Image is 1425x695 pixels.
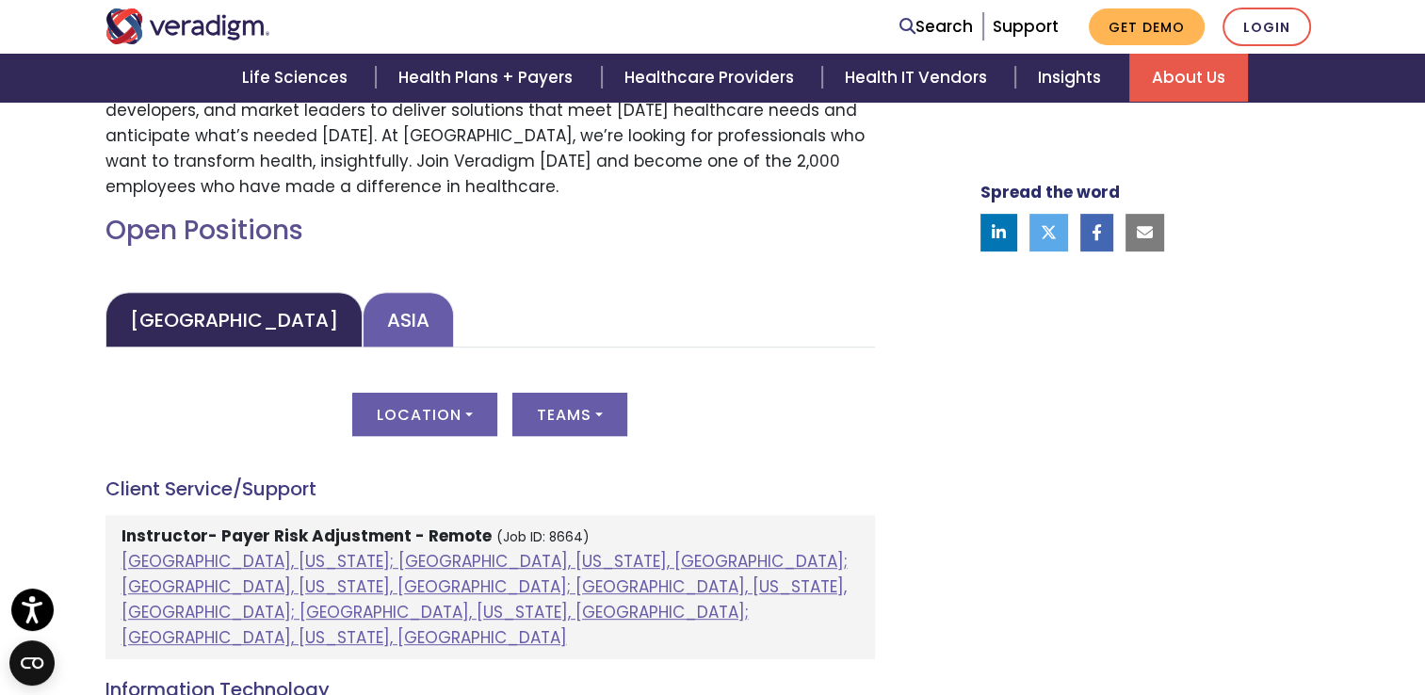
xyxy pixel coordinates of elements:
a: Insights [1015,54,1129,102]
button: Location [352,393,497,436]
button: Teams [512,393,627,436]
h4: Client Service/Support [105,477,875,500]
a: [GEOGRAPHIC_DATA], [US_STATE]; [GEOGRAPHIC_DATA], [US_STATE], [GEOGRAPHIC_DATA]; [GEOGRAPHIC_DATA... [121,550,848,650]
strong: Spread the word [980,181,1120,203]
a: Healthcare Providers [602,54,822,102]
a: Get Demo [1089,8,1205,45]
p: Join a passionate team of dedicated associates who work side-by-side with caregivers, developers,... [105,72,875,200]
a: Support [993,15,1059,38]
h2: Open Positions [105,215,875,247]
a: About Us [1129,54,1248,102]
button: Open CMP widget [9,640,55,686]
small: (Job ID: 8664) [496,528,590,546]
a: Health Plans + Payers [376,54,601,102]
a: Asia [363,292,454,347]
img: Veradigm logo [105,8,270,44]
a: Login [1223,8,1311,46]
a: Life Sciences [219,54,376,102]
a: Health IT Vendors [822,54,1015,102]
a: [GEOGRAPHIC_DATA] [105,292,363,347]
a: Search [899,14,973,40]
strong: Instructor- Payer Risk Adjustment - Remote [121,525,492,547]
